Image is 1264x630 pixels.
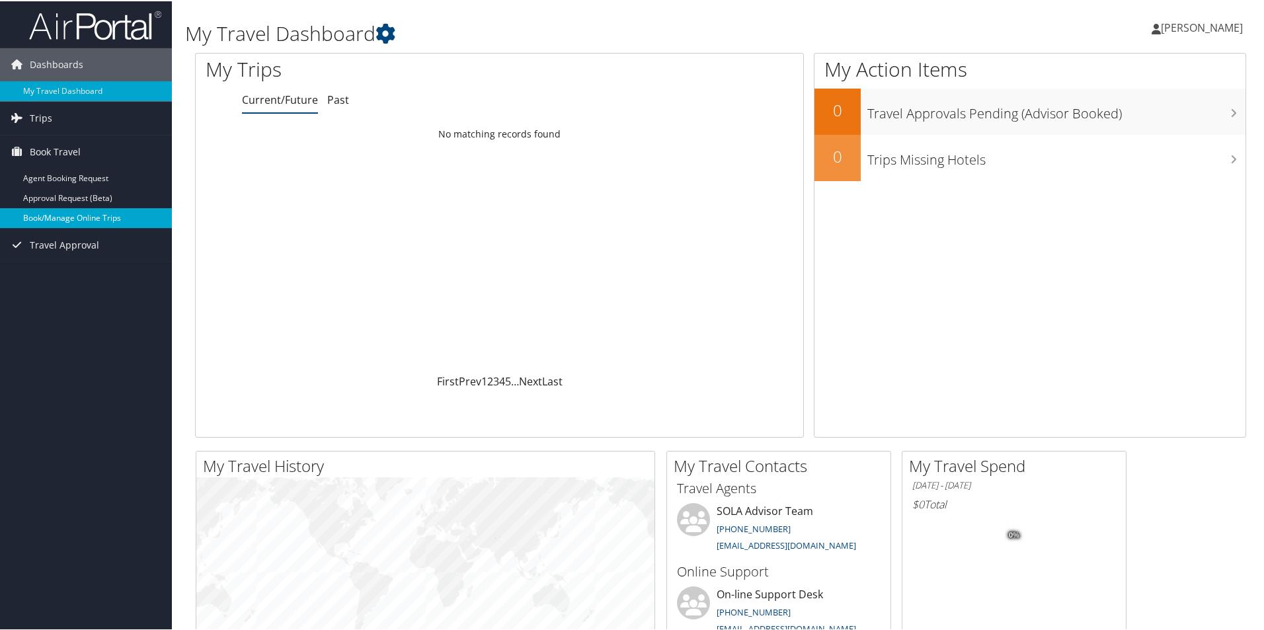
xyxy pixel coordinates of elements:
[196,121,803,145] td: No matching records found
[203,453,654,476] h2: My Travel History
[717,538,856,550] a: [EMAIL_ADDRESS][DOMAIN_NAME]
[481,373,487,387] a: 1
[1009,530,1019,538] tspan: 0%
[867,143,1245,168] h3: Trips Missing Hotels
[814,87,1245,134] a: 0Travel Approvals Pending (Advisor Booked)
[909,453,1126,476] h2: My Travel Spend
[674,453,890,476] h2: My Travel Contacts
[493,373,499,387] a: 3
[487,373,493,387] a: 2
[327,91,349,106] a: Past
[30,134,81,167] span: Book Travel
[242,91,318,106] a: Current/Future
[437,373,459,387] a: First
[717,605,791,617] a: [PHONE_NUMBER]
[511,373,519,387] span: …
[1161,19,1243,34] span: [PERSON_NAME]
[814,144,861,167] h2: 0
[206,54,540,82] h1: My Trips
[677,561,881,580] h3: Online Support
[717,522,791,533] a: [PHONE_NUMBER]
[499,373,505,387] a: 4
[814,134,1245,180] a: 0Trips Missing Hotels
[867,97,1245,122] h3: Travel Approvals Pending (Advisor Booked)
[542,373,563,387] a: Last
[670,502,887,556] li: SOLA Advisor Team
[912,496,924,510] span: $0
[30,100,52,134] span: Trips
[677,478,881,496] h3: Travel Agents
[814,98,861,120] h2: 0
[1152,7,1256,46] a: [PERSON_NAME]
[185,19,899,46] h1: My Travel Dashboard
[29,9,161,40] img: airportal-logo.png
[459,373,481,387] a: Prev
[912,496,1116,510] h6: Total
[30,227,99,260] span: Travel Approval
[30,47,83,80] span: Dashboards
[814,54,1245,82] h1: My Action Items
[912,478,1116,491] h6: [DATE] - [DATE]
[519,373,542,387] a: Next
[505,373,511,387] a: 5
